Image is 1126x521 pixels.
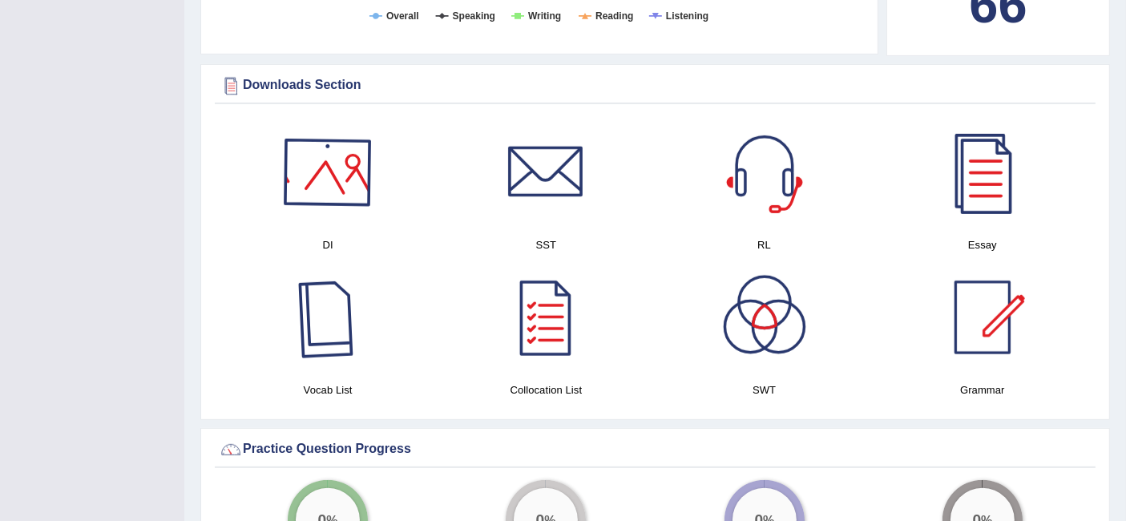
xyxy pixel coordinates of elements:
[882,382,1084,398] h4: Grammar
[445,236,647,253] h4: SST
[453,10,495,22] tspan: Speaking
[227,236,429,253] h4: DI
[219,438,1092,462] div: Practice Question Progress
[666,10,708,22] tspan: Listening
[664,236,866,253] h4: RL
[595,10,633,22] tspan: Reading
[386,10,419,22] tspan: Overall
[445,382,647,398] h4: Collocation List
[528,10,561,22] tspan: Writing
[227,382,429,398] h4: Vocab List
[219,74,1092,98] div: Downloads Section
[882,236,1084,253] h4: Essay
[664,382,866,398] h4: SWT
